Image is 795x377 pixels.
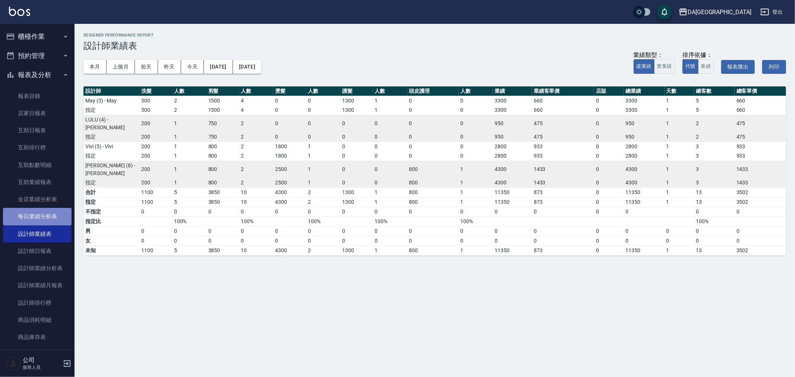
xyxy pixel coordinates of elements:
[139,178,172,188] td: 200
[532,86,594,96] th: 業績客單價
[694,187,735,197] td: 13
[172,142,206,151] td: 1
[373,216,407,226] td: 100%
[459,96,493,105] td: 0
[139,151,172,161] td: 200
[239,207,273,216] td: 0
[306,86,340,96] th: 人數
[306,197,340,207] td: 2
[9,7,30,16] img: Logo
[594,105,624,115] td: 0
[306,105,340,115] td: 0
[407,226,459,236] td: 0
[340,96,373,105] td: 1300
[493,96,531,105] td: 3300
[594,142,624,151] td: 0
[3,225,72,243] a: 設計師業績表
[158,60,181,74] button: 昨天
[624,132,665,142] td: 950
[694,105,735,115] td: 5
[172,216,206,226] td: 100%
[694,207,735,216] td: 0
[624,151,665,161] td: 2800
[594,86,624,96] th: 店販
[694,115,735,132] td: 2
[694,216,735,226] td: 100%
[204,60,233,74] button: [DATE]
[373,142,407,151] td: 0
[83,96,139,105] td: May (3) - May
[83,60,107,74] button: 本月
[493,142,531,151] td: 2800
[657,4,672,19] button: save
[654,59,675,74] button: 實業績
[3,105,72,122] a: 店家日報表
[206,161,239,178] td: 800
[340,142,373,151] td: 0
[665,197,694,207] td: 1
[532,96,594,105] td: 660
[459,178,493,188] td: 1
[459,115,493,132] td: 0
[694,96,735,105] td: 5
[139,161,172,178] td: 200
[407,142,459,151] td: 0
[493,187,531,197] td: 11350
[172,86,206,96] th: 人數
[340,187,373,197] td: 1300
[694,197,735,207] td: 13
[665,142,694,151] td: 1
[172,115,206,132] td: 1
[493,207,531,216] td: 0
[493,226,531,236] td: 0
[83,115,139,132] td: LULU (4) - [PERSON_NAME]
[206,142,239,151] td: 800
[594,132,624,142] td: 0
[206,226,239,236] td: 0
[239,216,273,226] td: 100%
[239,151,273,161] td: 2
[407,151,459,161] td: 0
[83,207,139,216] td: 不指定
[239,161,273,178] td: 2
[239,236,273,245] td: 0
[532,226,594,236] td: 0
[459,161,493,178] td: 1
[459,226,493,236] td: 0
[3,191,72,208] a: 全店業績分析表
[306,187,340,197] td: 2
[665,96,694,105] td: 1
[306,226,340,236] td: 0
[532,142,594,151] td: 933
[459,132,493,142] td: 0
[3,294,72,311] a: 設計師排行榜
[624,207,665,216] td: 0
[206,151,239,161] td: 800
[306,132,340,142] td: 0
[206,115,239,132] td: 750
[624,96,665,105] td: 3300
[273,132,306,142] td: 0
[493,161,531,178] td: 4300
[735,142,786,151] td: 933
[83,216,139,226] td: 指定比
[172,178,206,188] td: 1
[407,132,459,142] td: 0
[340,151,373,161] td: 0
[239,197,273,207] td: 10
[594,178,624,188] td: 0
[273,178,306,188] td: 2500
[83,86,786,256] table: a dense table
[407,207,459,216] td: 0
[273,207,306,216] td: 0
[83,86,139,96] th: 設計師
[532,207,594,216] td: 0
[665,178,694,188] td: 1
[459,142,493,151] td: 0
[459,86,493,96] th: 人數
[306,142,340,151] td: 1
[273,115,306,132] td: 0
[735,187,786,197] td: 3502
[682,51,714,59] div: 排序依據：
[340,105,373,115] td: 1300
